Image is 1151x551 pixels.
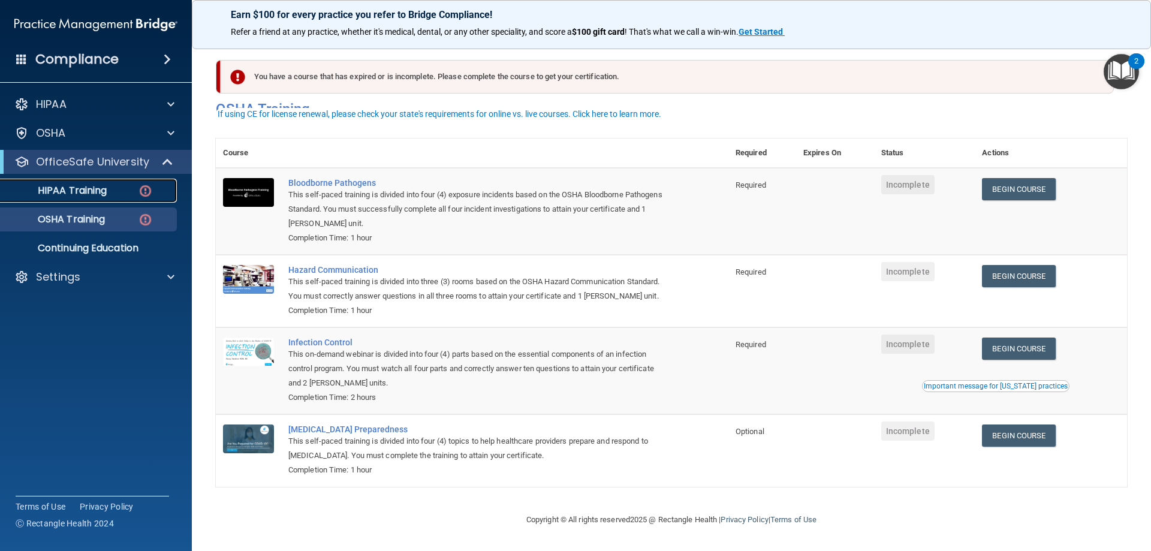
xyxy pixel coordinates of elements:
a: OfficeSafe University [14,155,174,169]
div: This self-paced training is divided into four (4) topics to help healthcare providers prepare and... [288,434,668,463]
div: Completion Time: 1 hour [288,463,668,477]
p: OSHA Training [8,213,105,225]
div: Important message for [US_STATE] practices [924,383,1068,390]
a: Terms of Use [770,515,816,524]
div: Copyright © All rights reserved 2025 @ Rectangle Health | | [453,501,890,539]
img: PMB logo [14,13,177,37]
div: 2 [1134,61,1138,77]
button: If using CE for license renewal, please check your state's requirements for online vs. live cours... [216,108,663,120]
a: Infection Control [288,338,668,347]
a: Privacy Policy [721,515,768,524]
div: You have a course that has expired or is incomplete. Please complete the course to get your certi... [221,60,1114,94]
div: If using CE for license renewal, please check your state's requirements for online vs. live cours... [218,110,661,118]
span: Ⓒ Rectangle Health 2024 [16,517,114,529]
a: Begin Course [982,424,1055,447]
a: Begin Course [982,178,1055,200]
th: Required [728,138,796,168]
span: Required [736,267,766,276]
img: exclamation-circle-solid-danger.72ef9ffc.png [230,70,245,85]
div: Completion Time: 1 hour [288,303,668,318]
p: Continuing Education [8,242,171,254]
a: Begin Course [982,338,1055,360]
th: Course [216,138,281,168]
span: Required [736,180,766,189]
span: Incomplete [881,421,935,441]
div: This self-paced training is divided into four (4) exposure incidents based on the OSHA Bloodborne... [288,188,668,231]
div: Completion Time: 2 hours [288,390,668,405]
strong: $100 gift card [572,27,625,37]
div: This on-demand webinar is divided into four (4) parts based on the essential components of an inf... [288,347,668,390]
a: Begin Course [982,265,1055,287]
a: Bloodborne Pathogens [288,178,668,188]
span: ! That's what we call a win-win. [625,27,739,37]
h4: OSHA Training [216,101,1127,118]
p: OfficeSafe University [36,155,149,169]
th: Actions [975,138,1127,168]
th: Expires On [796,138,874,168]
span: Required [736,340,766,349]
a: HIPAA [14,97,174,112]
span: Incomplete [881,262,935,281]
a: Privacy Policy [80,501,134,513]
span: Incomplete [881,335,935,354]
h4: Compliance [35,51,119,68]
div: Completion Time: 1 hour [288,231,668,245]
img: danger-circle.6113f641.png [138,183,153,198]
button: Open Resource Center, 2 new notifications [1104,54,1139,89]
button: Read this if you are a dental practitioner in the state of CA [922,380,1069,392]
p: HIPAA [36,97,67,112]
a: OSHA [14,126,174,140]
a: Get Started [739,27,785,37]
img: danger-circle.6113f641.png [138,212,153,227]
span: Refer a friend at any practice, whether it's medical, dental, or any other speciality, and score a [231,27,572,37]
span: Optional [736,427,764,436]
p: OSHA [36,126,66,140]
th: Status [874,138,975,168]
a: Hazard Communication [288,265,668,275]
a: Settings [14,270,174,284]
strong: Get Started [739,27,783,37]
p: Earn $100 for every practice you refer to Bridge Compliance! [231,9,1112,20]
span: Incomplete [881,175,935,194]
div: This self-paced training is divided into three (3) rooms based on the OSHA Hazard Communication S... [288,275,668,303]
p: Settings [36,270,80,284]
a: [MEDICAL_DATA] Preparedness [288,424,668,434]
a: Terms of Use [16,501,65,513]
p: HIPAA Training [8,185,107,197]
